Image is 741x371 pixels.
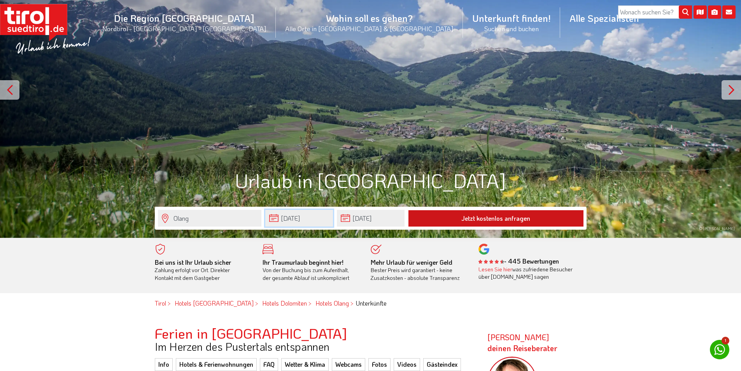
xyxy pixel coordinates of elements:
[155,170,587,191] h1: Urlaub in [GEOGRAPHIC_DATA]
[155,325,476,341] h2: Ferien in [GEOGRAPHIC_DATA]
[408,210,583,227] button: Jetzt kostenlos anfragen
[353,299,387,308] li: Unterkünfte
[337,210,405,227] input: Abreise
[155,258,251,282] div: Zahlung erfolgt vor Ort. Direkter Kontakt mit dem Gastgeber
[708,5,721,19] i: Fotogalerie
[472,24,551,33] small: Suchen und buchen
[478,257,559,265] b: - 445 Bewertungen
[281,358,329,371] a: Wetter & Klima
[176,358,257,371] a: Hotels & Ferienwohnungen
[332,358,365,371] a: Webcams
[155,299,166,307] a: Tirol
[423,358,461,371] a: Gästeindex
[276,4,463,41] a: Wohin soll es gehen?Alle Orte in [GEOGRAPHIC_DATA] & [GEOGRAPHIC_DATA]
[694,5,707,19] i: Karte öffnen
[158,210,261,227] input: Wo soll's hingehen?
[102,24,266,33] small: Nordtirol - [GEOGRAPHIC_DATA] - [GEOGRAPHIC_DATA]
[560,4,648,33] a: Alle Spezialisten
[371,258,467,282] div: Bester Preis wird garantiert - keine Zusatzkosten - absolute Transparenz
[710,340,729,359] a: 1
[478,266,512,273] a: Lesen Sie hier
[478,266,575,281] div: was zufriedene Besucher über [DOMAIN_NAME] sagen
[285,24,454,33] small: Alle Orte in [GEOGRAPHIC_DATA] & [GEOGRAPHIC_DATA]
[487,332,557,353] strong: [PERSON_NAME]
[155,341,476,353] h3: Im Herzen des Pustertals entspannen
[263,258,359,282] div: Von der Buchung bis zum Aufenthalt, der gesamte Ablauf ist unkompliziert
[722,5,736,19] i: Kontakt
[265,210,333,227] input: Anreise
[722,337,729,345] span: 1
[262,299,307,307] a: Hotels Dolomiten
[368,358,391,371] a: Fotos
[315,299,349,307] a: Hotels Olang
[175,299,254,307] a: Hotels [GEOGRAPHIC_DATA]
[463,4,560,41] a: Unterkunft finden!Suchen und buchen
[155,358,173,371] a: Info
[487,343,557,353] span: deinen Reiseberater
[618,5,692,19] input: Wonach suchen Sie?
[93,4,276,41] a: Die Region [GEOGRAPHIC_DATA]Nordtirol - [GEOGRAPHIC_DATA] - [GEOGRAPHIC_DATA]
[371,258,452,266] b: Mehr Urlaub für weniger Geld
[263,258,343,266] b: Ihr Traumurlaub beginnt hier!
[260,358,278,371] a: FAQ
[155,258,231,266] b: Bei uns ist Ihr Urlaub sicher
[394,358,420,371] a: Videos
